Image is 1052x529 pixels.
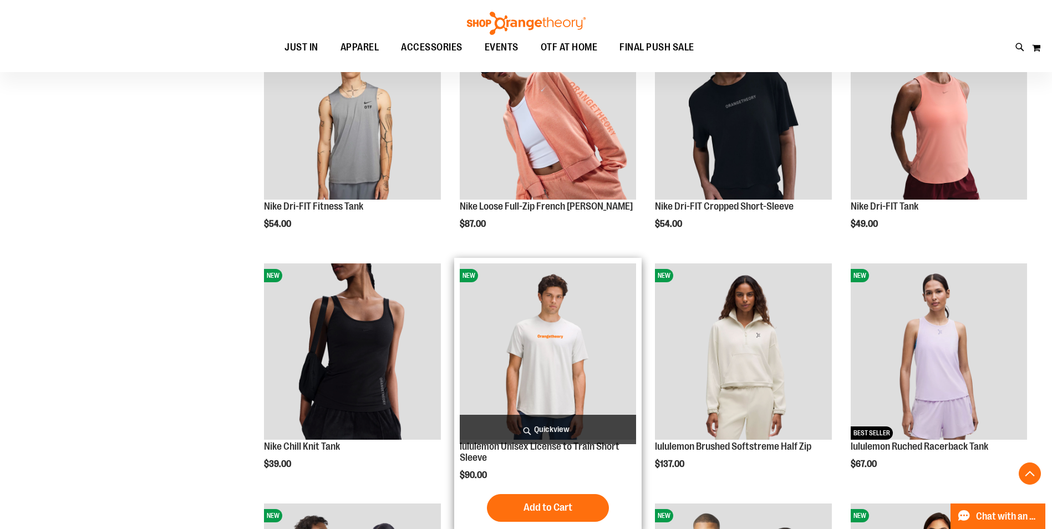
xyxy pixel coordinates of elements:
[401,35,463,60] span: ACCESSORIES
[851,263,1027,441] a: lululemon Ruched Racerback TankNEWBEST SELLER
[264,441,340,452] a: Nike Chill Knit Tank
[619,35,694,60] span: FINAL PUSH SALE
[465,12,587,35] img: Shop Orangetheory
[851,23,1027,201] a: Nike Dri-FIT TankNEW
[460,23,636,201] a: Nike Loose Full-Zip French Terry HoodieNEW
[264,219,293,229] span: $54.00
[264,509,282,522] span: NEW
[845,18,1033,257] div: product
[851,201,918,212] a: Nike Dri-FIT Tank
[485,35,519,60] span: EVENTS
[655,459,686,469] span: $137.00
[851,269,869,282] span: NEW
[655,263,831,440] img: lululemon Brushed Softstreme Half Zip
[340,35,379,60] span: APPAREL
[541,35,598,60] span: OTF AT HOME
[976,511,1039,522] span: Chat with an Expert
[851,441,988,452] a: lululemon Ruched Racerback Tank
[530,35,609,60] a: OTF AT HOME
[284,35,318,60] span: JUST IN
[390,35,474,60] a: ACCESSORIES
[851,219,880,229] span: $49.00
[608,35,705,60] a: FINAL PUSH SALE
[460,415,636,444] a: Quickview
[487,494,609,522] button: Add to Cart
[264,201,363,212] a: Nike Dri-FIT Fitness Tank
[460,263,636,441] a: lululemon Unisex License to Train Short SleeveNEW
[460,219,487,229] span: $87.00
[655,263,831,441] a: lululemon Brushed Softstreme Half ZipNEW
[474,35,530,60] a: EVENTS
[460,23,636,200] img: Nike Loose Full-Zip French Terry Hoodie
[460,441,619,463] a: lululemon Unisex License to Train Short Sleeve
[1019,462,1041,485] button: Back To Top
[845,258,1033,497] div: product
[851,426,893,440] span: BEST SELLER
[264,263,440,440] img: Nike Chill Knit Tank
[851,263,1027,440] img: lululemon Ruched Racerback Tank
[851,509,869,522] span: NEW
[273,35,329,60] a: JUST IN
[655,269,673,282] span: NEW
[460,201,633,212] a: Nike Loose Full-Zip French [PERSON_NAME]
[264,269,282,282] span: NEW
[655,23,831,200] img: Nike Dri-FIT Cropped Short-Sleeve
[649,18,837,257] div: product
[851,459,878,469] span: $67.00
[460,269,478,282] span: NEW
[851,23,1027,200] img: Nike Dri-FIT Tank
[655,441,811,452] a: lululemon Brushed Softstreme Half Zip
[258,18,446,257] div: product
[649,258,837,497] div: product
[454,18,642,257] div: product
[460,470,489,480] span: $90.00
[329,35,390,60] a: APPAREL
[655,23,831,201] a: Nike Dri-FIT Cropped Short-SleeveNEW
[264,263,440,441] a: Nike Chill Knit TankNEW
[655,201,794,212] a: Nike Dri-FIT Cropped Short-Sleeve
[524,501,572,513] span: Add to Cart
[264,459,293,469] span: $39.00
[460,263,636,440] img: lululemon Unisex License to Train Short Sleeve
[258,258,446,497] div: product
[655,219,684,229] span: $54.00
[951,503,1046,529] button: Chat with an Expert
[264,23,440,200] img: Nike Dri-FIT Fitness Tank
[264,23,440,201] a: Nike Dri-FIT Fitness TankNEW
[655,509,673,522] span: NEW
